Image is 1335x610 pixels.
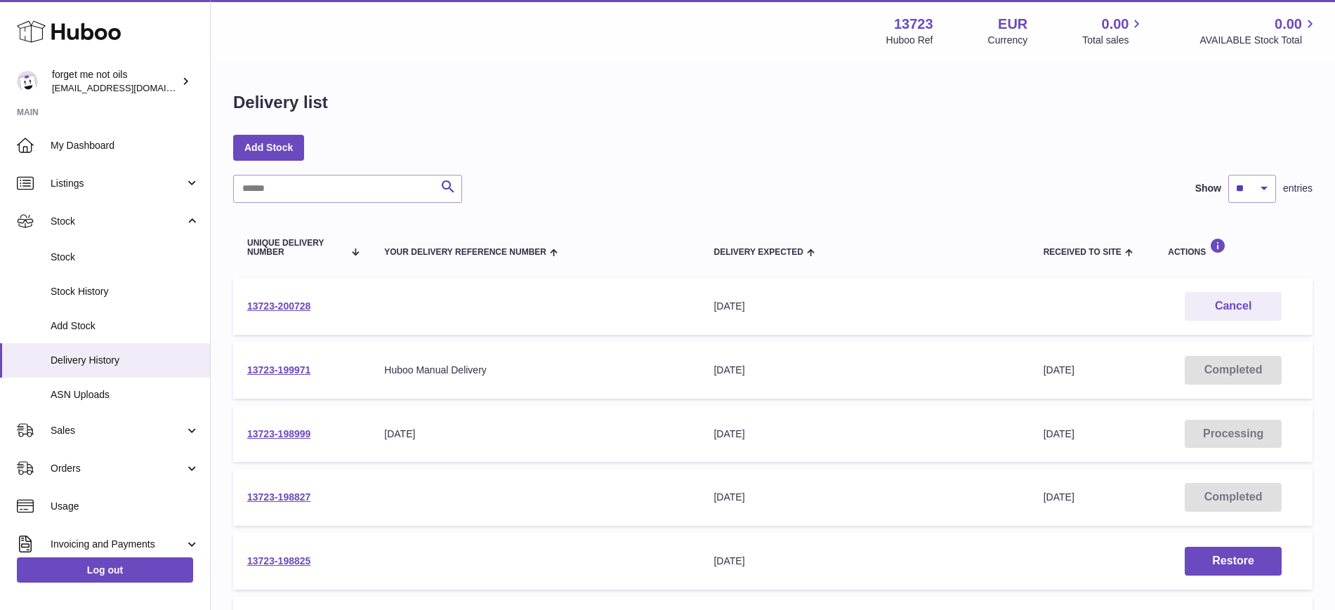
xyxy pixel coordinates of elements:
div: [DATE] [713,427,1015,441]
div: forget me not oils [52,68,178,95]
span: My Dashboard [51,139,199,152]
span: Your Delivery Reference Number [384,248,546,257]
div: Huboo Ref [886,34,933,47]
span: Received to Site [1044,248,1122,257]
span: Usage [51,500,199,513]
span: [DATE] [1044,428,1074,439]
a: 0.00 Total sales [1082,15,1145,47]
img: forgetmenothf@gmail.com [17,71,38,92]
span: Total sales [1082,34,1145,47]
div: [DATE] [713,555,1015,568]
span: Orders [51,462,185,475]
strong: 13723 [894,15,933,34]
span: Stock History [51,285,199,298]
div: [DATE] [713,364,1015,377]
a: Log out [17,557,193,583]
span: Stock [51,251,199,264]
span: ASN Uploads [51,388,199,402]
div: Actions [1168,238,1298,257]
span: AVAILABLE Stock Total [1199,34,1318,47]
a: 13723-200728 [247,300,310,312]
span: entries [1283,182,1313,195]
span: [EMAIL_ADDRESS][DOMAIN_NAME] [52,82,206,93]
a: 0.00 AVAILABLE Stock Total [1199,15,1318,47]
span: Delivery Expected [713,248,803,257]
a: 13723-198827 [247,491,310,503]
span: Delivery History [51,354,199,367]
span: Listings [51,177,185,190]
div: Currency [988,34,1028,47]
strong: EUR [998,15,1027,34]
label: Show [1195,182,1221,195]
span: Sales [51,424,185,437]
div: [DATE] [713,300,1015,313]
a: Add Stock [233,135,304,160]
button: Cancel [1185,292,1282,321]
span: Invoicing and Payments [51,538,185,551]
a: 13723-199971 [247,364,310,376]
span: 0.00 [1275,15,1302,34]
button: Restore [1185,547,1282,576]
a: 13723-198999 [247,428,310,439]
div: [DATE] [384,427,685,441]
span: Add Stock [51,319,199,333]
span: 0.00 [1102,15,1129,34]
span: [DATE] [1044,364,1074,376]
h1: Delivery list [233,91,328,114]
span: Unique Delivery Number [247,239,344,257]
a: 13723-198825 [247,555,310,566]
span: [DATE] [1044,491,1074,503]
div: Huboo Manual Delivery [384,364,685,377]
div: [DATE] [713,491,1015,504]
span: Stock [51,215,185,228]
